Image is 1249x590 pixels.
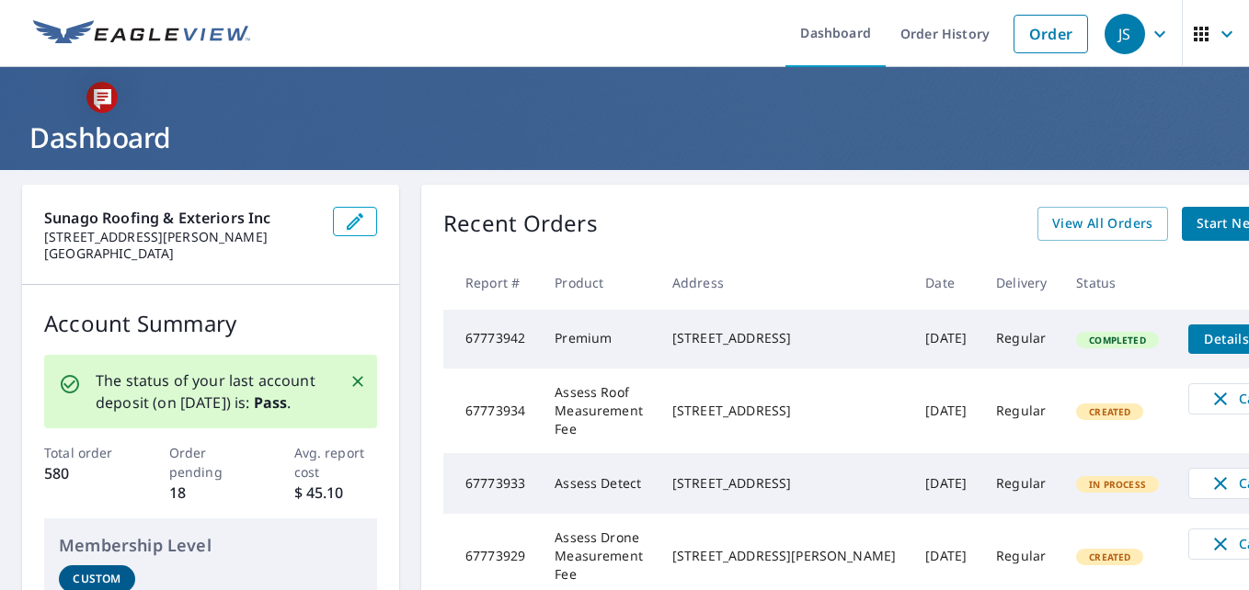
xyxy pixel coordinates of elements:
[44,307,377,340] p: Account Summary
[911,310,981,369] td: [DATE]
[346,369,370,393] button: Close
[44,229,318,245] p: [STREET_ADDRESS][PERSON_NAME]
[254,392,288,413] b: Pass
[1061,255,1174,310] th: Status
[443,369,540,453] td: 67773934
[443,310,540,369] td: 67773942
[1078,334,1156,346] span: Completed
[96,369,327,414] p: The status of your last account deposit (on [DATE]) is: .
[44,207,318,229] p: Sunago Roofing & Exteriors Inc
[1037,207,1168,241] a: View All Orders
[672,329,896,347] div: [STREET_ADDRESS]
[73,571,120,587] p: Custom
[44,462,128,484] p: 580
[169,443,253,482] p: Order pending
[540,255,658,310] th: Product
[672,402,896,420] div: [STREET_ADDRESS]
[33,20,250,48] img: EV Logo
[540,310,658,369] td: Premium
[22,119,1227,156] h1: Dashboard
[1105,14,1145,54] div: JS
[911,255,981,310] th: Date
[911,369,981,453] td: [DATE]
[294,482,378,504] p: $ 45.10
[540,453,658,514] td: Assess Detect
[1078,405,1141,418] span: Created
[981,453,1061,514] td: Regular
[911,453,981,514] td: [DATE]
[1052,212,1153,235] span: View All Orders
[44,245,318,262] p: [GEOGRAPHIC_DATA]
[443,207,598,241] p: Recent Orders
[169,482,253,504] p: 18
[59,533,362,558] p: Membership Level
[540,369,658,453] td: Assess Roof Measurement Fee
[443,453,540,514] td: 67773933
[294,443,378,482] p: Avg. report cost
[981,369,1061,453] td: Regular
[981,310,1061,369] td: Regular
[44,443,128,462] p: Total order
[1078,478,1157,491] span: In Process
[443,255,540,310] th: Report #
[1014,15,1088,53] a: Order
[658,255,911,310] th: Address
[981,255,1061,310] th: Delivery
[672,474,896,493] div: [STREET_ADDRESS]
[672,547,896,565] div: [STREET_ADDRESS][PERSON_NAME]
[1078,550,1141,563] span: Created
